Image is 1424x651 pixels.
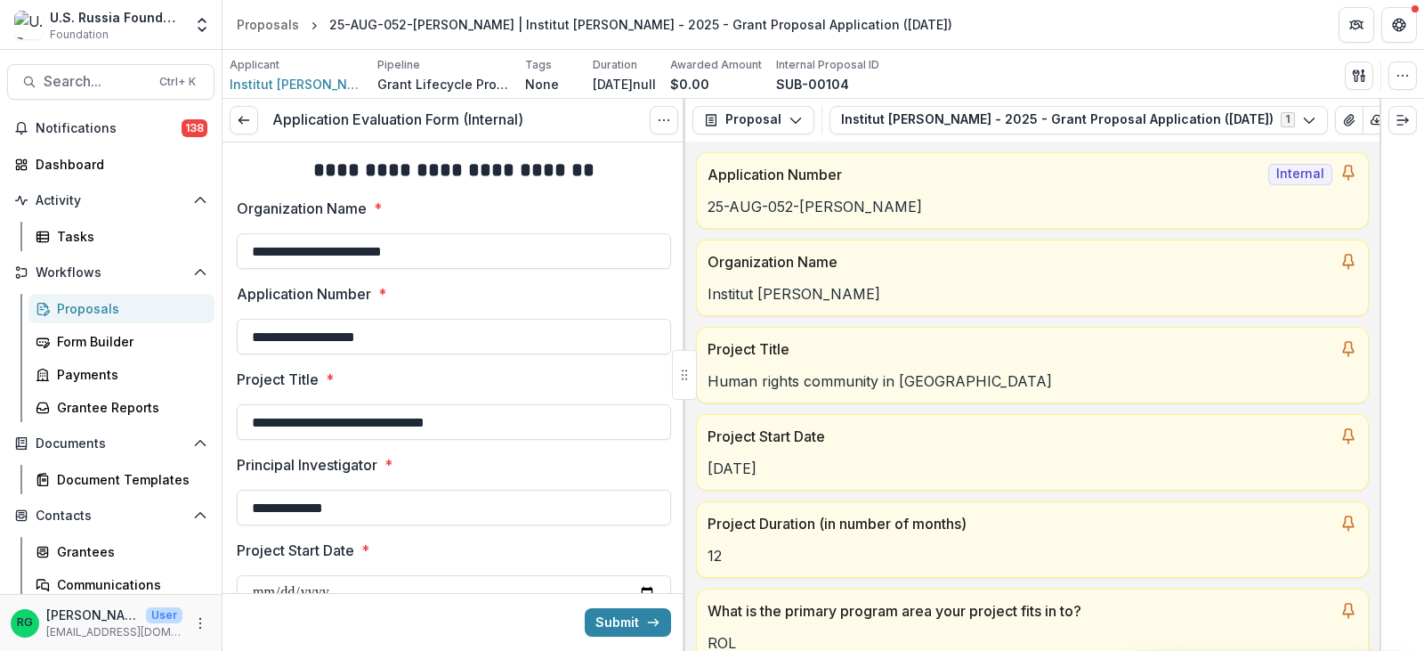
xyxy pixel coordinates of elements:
[692,106,814,134] button: Proposal
[237,540,354,561] p: Project Start Date
[57,470,200,489] div: Document Templates
[57,398,200,417] div: Grantee Reports
[156,72,199,92] div: Ctrl + K
[670,57,762,73] p: Awarded Amount
[696,152,1369,229] a: Application NumberInternal25-AUG-052-[PERSON_NAME]
[50,8,182,27] div: U.S. Russia Foundation
[708,338,1332,360] p: Project Title
[708,545,1357,566] p: 12
[1388,106,1417,134] button: Expand right
[28,222,214,251] a: Tasks
[7,114,214,142] button: Notifications138
[57,365,200,384] div: Payments
[57,332,200,351] div: Form Builder
[525,75,559,94] p: None
[36,121,182,136] span: Notifications
[1381,7,1417,43] button: Get Help
[28,294,214,323] a: Proposals
[57,299,200,318] div: Proposals
[1335,106,1363,134] button: View Attached Files
[28,465,214,494] a: Document Templates
[50,27,109,43] span: Foundation
[17,617,33,629] div: Ruslan Garipov
[377,75,511,94] p: Grant Lifecycle Process
[7,64,214,100] button: Search...
[696,501,1369,578] a: Project Duration (in number of months)12
[57,227,200,246] div: Tasks
[329,15,952,34] div: 25-AUG-052-[PERSON_NAME] | Institut [PERSON_NAME] - 2025 - Grant Proposal Application ([DATE])
[593,75,656,94] p: [DATE]null
[1339,7,1374,43] button: Partners
[14,11,43,39] img: U.S. Russia Foundation
[36,265,186,281] span: Workflows
[46,606,139,624] p: [PERSON_NAME]
[36,436,186,452] span: Documents
[7,258,214,287] button: Open Workflows
[44,73,149,90] span: Search...
[272,111,523,128] h3: Application Evaluation Form (Internal)
[708,196,1357,217] p: 25-AUG-052-[PERSON_NAME]
[57,575,200,594] div: Communications
[28,393,214,422] a: Grantee Reports
[36,509,186,524] span: Contacts
[708,458,1357,479] p: [DATE]
[36,193,186,208] span: Activity
[190,7,214,43] button: Open entity switcher
[696,240,1369,316] a: Organization NameInstitut [PERSON_NAME]
[377,57,420,73] p: Pipeline
[525,57,552,73] p: Tags
[230,57,279,73] p: Applicant
[46,624,182,640] p: [EMAIL_ADDRESS][DOMAIN_NAME]
[190,613,211,634] button: More
[28,570,214,599] a: Communications
[776,75,849,94] p: SUB-00104
[28,360,214,389] a: Payments
[28,327,214,356] a: Form Builder
[708,251,1332,273] p: Organization Name
[237,369,319,390] p: Project Title
[1268,164,1332,185] span: Internal
[57,542,200,561] div: Grantees
[670,75,709,94] p: $0.00
[230,12,959,37] nav: breadcrumb
[146,607,182,623] p: User
[7,429,214,458] button: Open Documents
[230,12,306,37] a: Proposals
[237,283,371,305] p: Application Number
[696,327,1369,403] a: Project TitleHuman rights community in [GEOGRAPHIC_DATA]
[237,198,367,219] p: Organization Name
[182,119,207,137] span: 138
[696,414,1369,491] a: Project Start Date[DATE]
[708,426,1332,447] p: Project Start Date
[708,164,1261,185] p: Application Number
[237,15,299,34] div: Proposals
[829,106,1328,134] button: Institut [PERSON_NAME] - 2025 - Grant Proposal Application ([DATE])1
[708,600,1332,622] p: What is the primary program area your project fits in to?
[36,155,200,174] div: Dashboard
[7,501,214,530] button: Open Contacts
[7,186,214,215] button: Open Activity
[650,106,678,134] button: Options
[28,537,214,566] a: Grantees
[7,150,214,179] a: Dashboard
[776,57,879,73] p: Internal Proposal ID
[230,75,363,94] a: Institut [PERSON_NAME]
[708,283,1357,305] p: Institut [PERSON_NAME]
[585,608,671,637] button: Submit
[593,57,637,73] p: Duration
[708,370,1357,392] p: Human rights community in [GEOGRAPHIC_DATA]
[237,454,377,476] p: Principal Investigator
[708,513,1332,534] p: Project Duration (in number of months)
